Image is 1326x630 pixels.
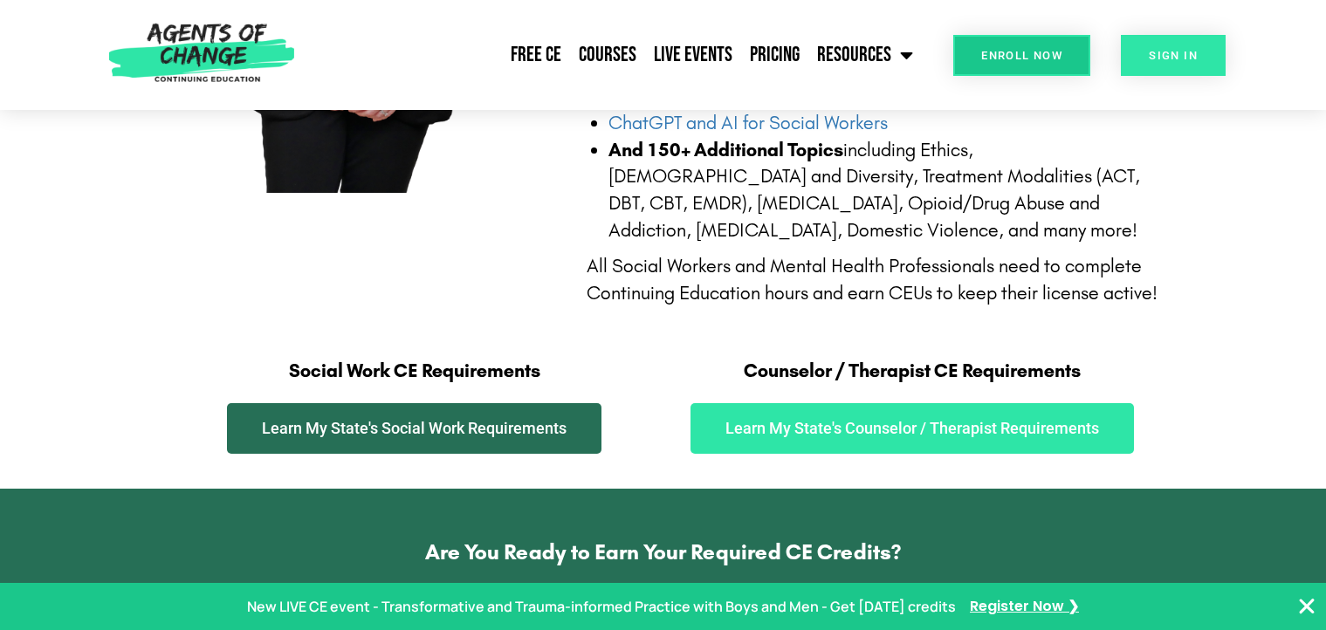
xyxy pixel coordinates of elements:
li: including Ethics, [DEMOGRAPHIC_DATA] and Diversity, Treatment Modalities (ACT, DBT, CBT, EMDR), [... [608,137,1161,244]
a: ChatGPT and AI for Social Workers [608,112,888,134]
b: And 150+ Additional Topics [608,139,843,161]
button: Close Banner [1296,596,1317,617]
a: Enroll Now [953,35,1090,76]
span: SIGN IN [1149,50,1198,61]
a: Register Now ❯ [970,594,1079,620]
h4: Are You Ready to Earn Your Required CE Credits? [52,541,1274,563]
h2: Get Unlimited Access to 150+ Courses! [52,580,1274,620]
a: Pricing [741,33,808,77]
nav: Menu [303,33,922,77]
span: Learn My State's Counselor / Therapist Requirements [725,421,1099,436]
a: Live Events [645,33,741,77]
p: New LIVE CE event - Transformative and Trauma-informed Practice with Boys and Men - Get [DATE] cr... [247,594,956,620]
a: Learn My State's Social Work Requirements [227,403,601,454]
a: SIGN IN [1121,35,1226,76]
a: Free CE [502,33,570,77]
a: Learn My State's Counselor / Therapist Requirements [690,403,1134,454]
span: Social Work CE Requirements [289,360,540,382]
span: Learn My State's Social Work Requirements [262,421,567,436]
span: Counselor / Therapist CE Requirements [744,360,1081,382]
a: Resources [808,33,922,77]
span: Enroll Now [981,50,1062,61]
div: All Social Workers and Mental Health Professionals need to complete Continuing Education hours an... [587,253,1161,307]
a: Courses [570,33,645,77]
